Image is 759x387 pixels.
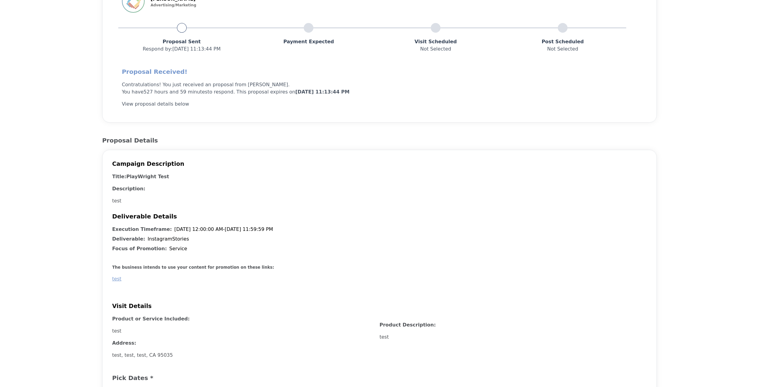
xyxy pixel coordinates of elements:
[112,235,145,243] h3: Deliverable:
[112,212,647,221] h2: Deliverable Details
[126,174,169,179] h3: PlayWright Test
[372,38,499,45] p: Visit Scheduled
[380,321,513,329] h3: Product Description:
[372,45,499,53] p: Not Selected
[174,226,273,233] p: [DATE] 12:00:00 AM - [DATE] 11:59:59 PM
[112,264,647,271] p: The business intends to use your content for promotion on these links:
[112,245,167,252] h3: Focus of Promotion:
[112,160,647,168] h2: Campaign Description
[148,235,189,243] p: Instagram Stories
[112,302,647,310] h2: Visit Details
[122,100,377,108] p: View proposal details below
[112,315,380,323] h3: Product or Service Included:
[118,38,245,45] p: Proposal Sent
[169,245,187,252] p: Service
[499,45,626,53] p: Not Selected
[122,67,377,76] h2: Proposal Received!
[245,38,372,45] p: Payment Expected
[118,45,245,53] p: Respond by : [DATE] 11:13:44 PM
[112,373,647,382] h2: Pick Dates *
[112,197,377,205] p: test
[380,333,513,341] p: test
[112,327,357,335] p: test
[122,81,377,88] p: Contratulations! You just received an proposal from [PERSON_NAME].
[112,339,377,347] h3: Address:
[151,3,196,8] p: Advertising/Marketing
[499,38,626,45] p: Post Scheduled
[112,352,380,359] span: test, test, test, CA 95035
[112,173,377,180] h3: Title:
[122,88,377,96] p: You have 527 hours and 59 minutes to respond. This proposal expires on
[112,226,172,233] h3: Execution Timeframe:
[112,276,122,282] a: test
[295,89,349,95] b: [DATE] 11:13:44 PM
[112,185,377,192] h3: Description:
[102,136,657,145] h2: Proposal Details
